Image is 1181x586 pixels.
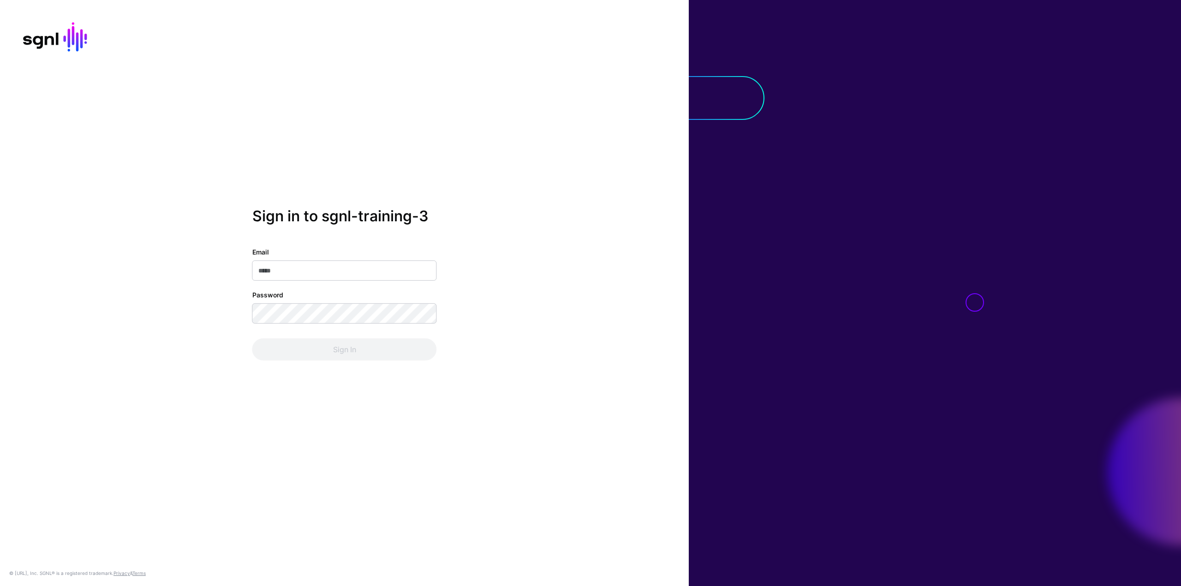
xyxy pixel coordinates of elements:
[113,570,130,576] a: Privacy
[132,570,146,576] a: Terms
[252,247,269,257] label: Email
[9,569,146,577] div: © [URL], Inc. SGNL® is a registered trademark. &
[252,290,283,300] label: Password
[252,207,437,225] h2: Sign in to sgnl-training-3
